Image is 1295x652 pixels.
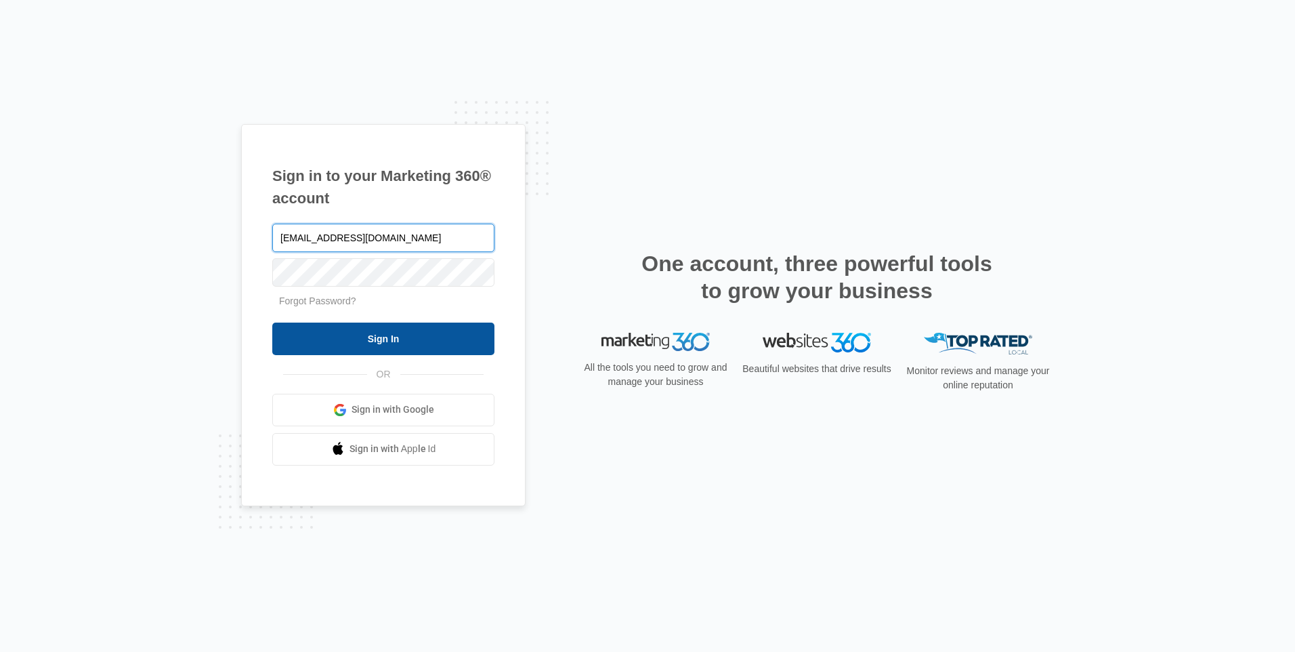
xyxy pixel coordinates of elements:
img: Marketing 360 [601,333,710,352]
span: Sign in with Apple Id [349,442,436,456]
p: Beautiful websites that drive results [741,362,893,376]
input: Email [272,224,494,252]
p: All the tools you need to grow and manage your business [580,361,731,389]
a: Sign in with Google [272,394,494,426]
input: Sign In [272,323,494,355]
img: Top Rated Local [924,333,1032,355]
p: Monitor reviews and manage your online reputation [902,364,1054,392]
span: Sign in with Google [352,403,434,417]
h1: Sign in to your Marketing 360® account [272,165,494,209]
span: OR [367,367,400,382]
a: Sign in with Apple Id [272,433,494,466]
img: Websites 360 [763,333,871,352]
h2: One account, three powerful tools to grow your business [637,250,996,304]
a: Forgot Password? [279,296,356,306]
